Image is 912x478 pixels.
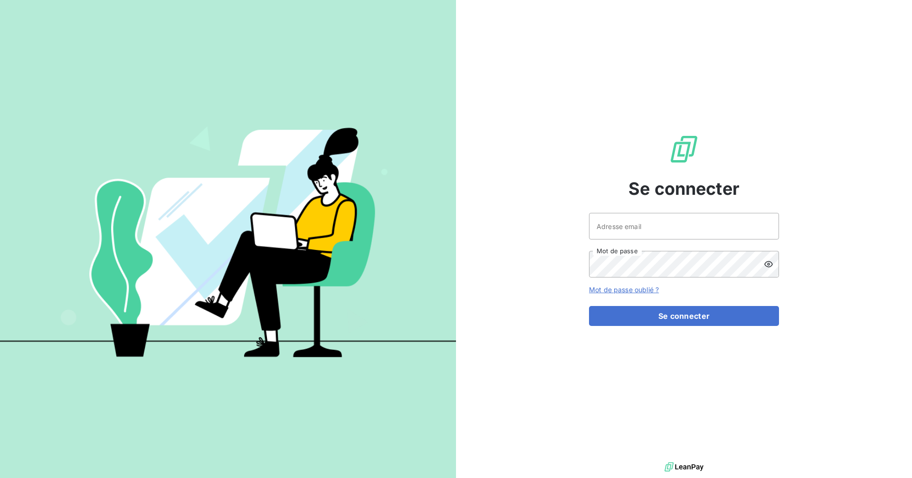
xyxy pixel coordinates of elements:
img: Logo LeanPay [669,134,699,164]
span: Se connecter [628,176,740,201]
img: logo [665,460,703,474]
input: placeholder [589,213,779,239]
a: Mot de passe oublié ? [589,286,659,294]
button: Se connecter [589,306,779,326]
